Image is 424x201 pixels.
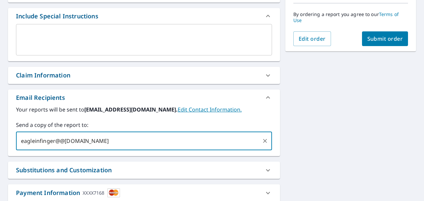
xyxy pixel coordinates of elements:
[16,106,272,114] label: Your reports will be sent to
[362,31,408,46] button: Submit order
[293,11,408,23] p: By ordering a report you agree to our
[16,71,70,80] div: Claim Information
[260,136,270,146] button: Clear
[16,12,98,21] div: Include Special Instructions
[8,8,280,24] div: Include Special Instructions
[16,166,112,175] div: Substitutions and Customization
[83,188,104,197] div: XXXX7168
[84,106,178,113] b: [EMAIL_ADDRESS][DOMAIN_NAME].
[293,31,331,46] button: Edit order
[16,121,272,129] label: Send a copy of the report to:
[293,11,399,23] a: Terms of Use
[16,188,120,197] div: Payment Information
[8,89,280,106] div: Email Recipients
[299,35,326,42] span: Edit order
[8,162,280,179] div: Substitutions and Customization
[107,188,120,197] img: cardImage
[367,35,403,42] span: Submit order
[178,106,242,113] a: EditContactInfo
[16,93,65,102] div: Email Recipients
[8,67,280,84] div: Claim Information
